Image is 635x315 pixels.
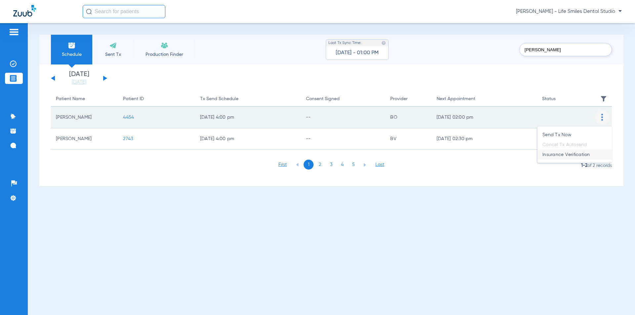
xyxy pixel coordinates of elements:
[200,136,296,142] span: [DATE] 4:00 pm
[86,9,92,15] img: Search Icon
[301,107,386,128] td: --
[160,41,168,49] img: Recare
[385,128,431,150] td: BV
[328,40,361,46] span: Last Tx Sync Time:
[381,41,386,45] img: last sync help info
[301,128,386,150] td: --
[390,95,426,102] div: Provider
[326,160,336,170] li: 3
[375,161,384,168] li: Last
[581,160,612,172] span: of 2 records
[9,28,19,36] img: hamburger-icon
[304,160,314,170] li: 1
[432,128,537,150] td: [DATE] 02:30 pm
[437,95,475,102] div: Next Appointment
[363,163,366,167] img: arrow-right-blue.svg
[83,5,165,18] input: Search for patients
[390,95,408,102] div: Provider
[437,95,532,102] div: Next Appointment
[306,95,340,102] div: Consent Signed
[200,95,238,102] div: Tx Send Schedule
[601,114,603,121] img: group-vertical.svg
[51,128,118,150] td: [PERSON_NAME]
[109,41,117,49] img: Sent Tx
[123,115,134,120] span: 4454
[200,114,296,121] span: [DATE] 4:00 pm
[542,95,590,102] div: Status
[139,51,190,58] span: Production Finder
[278,161,287,168] li: First
[600,96,607,102] img: filter.svg
[296,163,299,167] img: arrow-left-blue.svg
[56,51,87,58] span: Schedule
[537,150,612,160] li: Insurance Verification
[51,107,118,128] td: [PERSON_NAME]
[542,95,556,102] div: Status
[13,5,36,17] img: Zuub Logo
[56,95,113,102] div: Patient Name
[59,71,99,86] li: [DATE]
[123,95,144,102] div: Patient ID
[59,79,99,86] a: [DATE]
[68,41,76,49] img: Schedule
[337,160,347,170] li: 4
[200,95,296,102] div: Tx Send Schedule
[537,130,612,140] li: Send Tx Now
[306,95,381,102] div: Consent Signed
[123,95,190,102] div: Patient ID
[123,137,133,141] span: 2743
[432,107,537,128] td: [DATE] 02:00 pm
[602,283,635,315] iframe: Chat Widget
[385,107,431,128] td: BO
[516,8,622,15] span: [PERSON_NAME] - Life Smiles Dental Studio
[349,160,359,170] li: 5
[56,95,85,102] div: Patient Name
[336,50,379,56] span: [DATE] - 01:00 PM
[581,163,587,168] b: 1-2
[97,51,129,58] span: Sent Tx
[315,160,325,170] li: 2
[537,140,612,150] li: Cancel Tx Autosend
[519,43,612,56] input: SEARCH by patient ID or name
